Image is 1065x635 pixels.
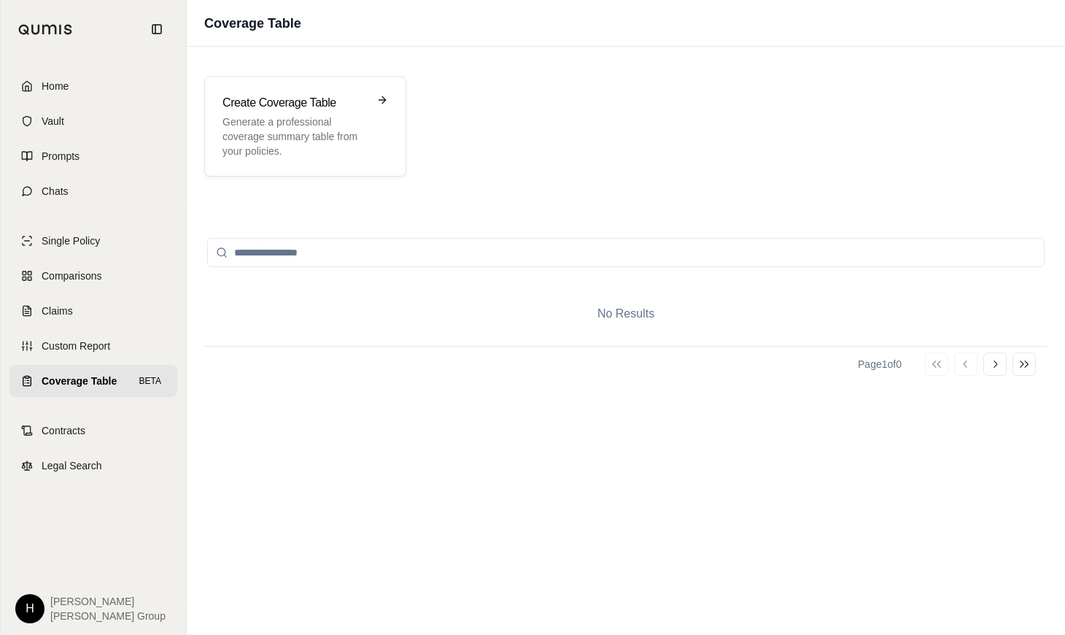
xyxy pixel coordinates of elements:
[9,365,177,397] a: Coverage TableBETA
[9,415,177,447] a: Contracts
[9,140,177,172] a: Prompts
[9,70,177,102] a: Home
[42,114,64,128] span: Vault
[204,13,301,34] h1: Coverage Table
[204,282,1047,346] div: No Results
[42,374,117,388] span: Coverage Table
[9,295,177,327] a: Claims
[222,115,368,158] p: Generate a professional coverage summary table from your policies.
[50,594,166,609] span: [PERSON_NAME]
[50,609,166,623] span: [PERSON_NAME] Group
[15,594,44,623] div: H
[42,149,80,163] span: Prompts
[9,260,177,292] a: Comparisons
[42,423,85,438] span: Contracts
[9,225,177,257] a: Single Policy
[222,94,368,112] h3: Create Coverage Table
[42,339,110,353] span: Custom Report
[9,105,177,137] a: Vault
[42,184,69,199] span: Chats
[9,450,177,482] a: Legal Search
[42,79,69,93] span: Home
[135,374,166,388] span: BETA
[145,18,169,41] button: Collapse sidebar
[9,175,177,207] a: Chats
[42,458,102,473] span: Legal Search
[42,304,73,318] span: Claims
[858,357,902,372] div: Page 1 of 0
[18,24,73,35] img: Qumis Logo
[42,269,101,283] span: Comparisons
[42,234,100,248] span: Single Policy
[9,330,177,362] a: Custom Report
